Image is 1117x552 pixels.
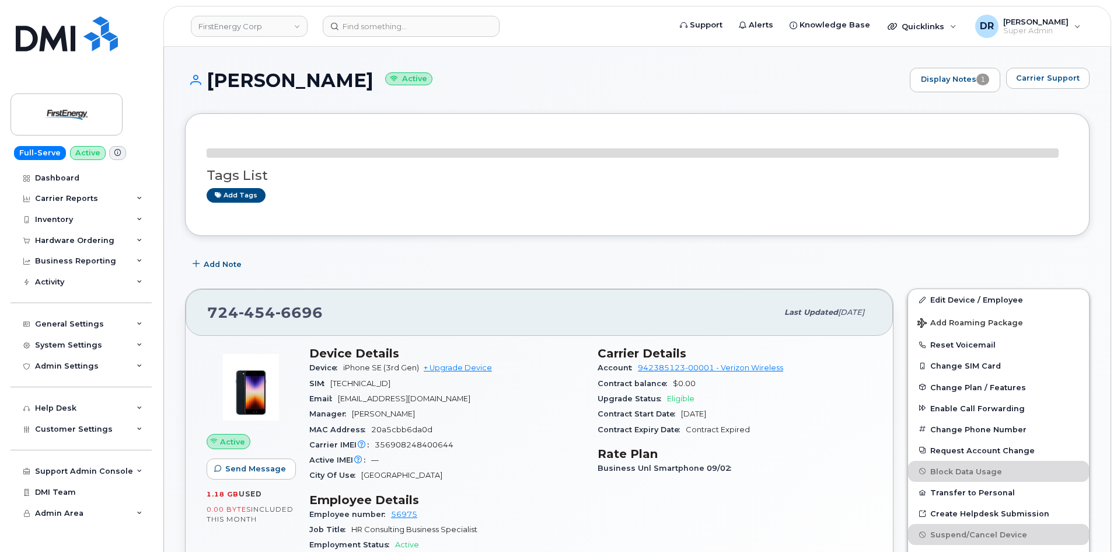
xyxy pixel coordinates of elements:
span: Manager [309,409,352,418]
span: Suspend/Cancel Device [930,530,1027,539]
a: Create Helpdesk Submission [908,503,1089,524]
span: Last updated [784,308,838,317]
span: Active [395,540,419,549]
h3: Rate Plan [598,447,872,461]
button: Send Message [207,459,296,480]
span: — [371,456,379,464]
h3: Tags List [207,168,1068,183]
small: Active [385,72,432,86]
img: image20231002-3703462-1angbar.jpeg [216,352,286,422]
span: 6696 [275,304,323,321]
a: + Upgrade Device [424,363,492,372]
span: HR Consulting Business Specialist [351,525,477,534]
button: Add Roaming Package [908,310,1089,334]
span: SIM [309,379,330,388]
button: Suspend/Cancel Device [908,524,1089,545]
a: 56975 [391,510,417,519]
a: Display Notes1 [910,68,1000,92]
h3: Carrier Details [598,346,872,360]
a: Edit Device / Employee [908,289,1089,310]
h3: Employee Details [309,493,584,507]
span: MAC Address [309,425,371,434]
span: Change Plan / Features [930,383,1026,391]
span: Employment Status [309,540,395,549]
span: 724 [207,304,323,321]
span: Active IMEI [309,456,371,464]
span: [EMAIL_ADDRESS][DOMAIN_NAME] [338,394,470,403]
span: used [239,489,262,498]
button: Add Note [185,254,252,275]
h3: Device Details [309,346,584,360]
span: Upgrade Status [598,394,667,403]
span: Contract Expiry Date [598,425,686,434]
span: Contract Expired [686,425,750,434]
span: [TECHNICAL_ID] [330,379,390,388]
span: Job Title [309,525,351,534]
a: Add tags [207,188,266,203]
span: [DATE] [681,409,706,418]
span: Account [598,363,638,372]
button: Change SIM Card [908,355,1089,376]
h1: [PERSON_NAME] [185,70,904,91]
span: 20a5cbb6da0d [371,425,432,434]
span: Employee number [309,510,391,519]
button: Carrier Support [1006,68,1090,89]
span: Business Unl Smartphone 09/02 [598,464,737,473]
span: Carrier Support [1016,72,1080,84]
span: Eligible [667,394,694,403]
button: Request Account Change [908,440,1089,461]
span: Send Message [225,463,286,474]
span: Add Roaming Package [917,318,1023,329]
span: included this month [207,505,294,524]
span: $0.00 [673,379,696,388]
span: Add Note [204,259,242,270]
a: 942385123-00001 - Verizon Wireless [638,363,783,372]
span: [DATE] [838,308,864,317]
span: 1 [976,74,989,85]
span: 1.18 GB [207,490,239,498]
span: 0.00 Bytes [207,505,251,513]
button: Block Data Usage [908,461,1089,482]
button: Reset Voicemail [908,334,1089,355]
span: iPhone SE (3rd Gen) [343,363,419,372]
span: Device [309,363,343,372]
span: Carrier IMEI [309,440,375,449]
button: Transfer to Personal [908,482,1089,503]
span: Enable Call Forwarding [930,404,1025,412]
span: Contract balance [598,379,673,388]
span: Active [220,436,245,447]
button: Change Plan / Features [908,377,1089,398]
button: Enable Call Forwarding [908,398,1089,419]
span: [PERSON_NAME] [352,409,415,418]
span: Email [309,394,338,403]
span: Contract Start Date [598,409,681,418]
span: 356908248400644 [375,440,453,449]
button: Change Phone Number [908,419,1089,440]
span: 454 [239,304,275,321]
span: City Of Use [309,471,361,480]
span: [GEOGRAPHIC_DATA] [361,471,442,480]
